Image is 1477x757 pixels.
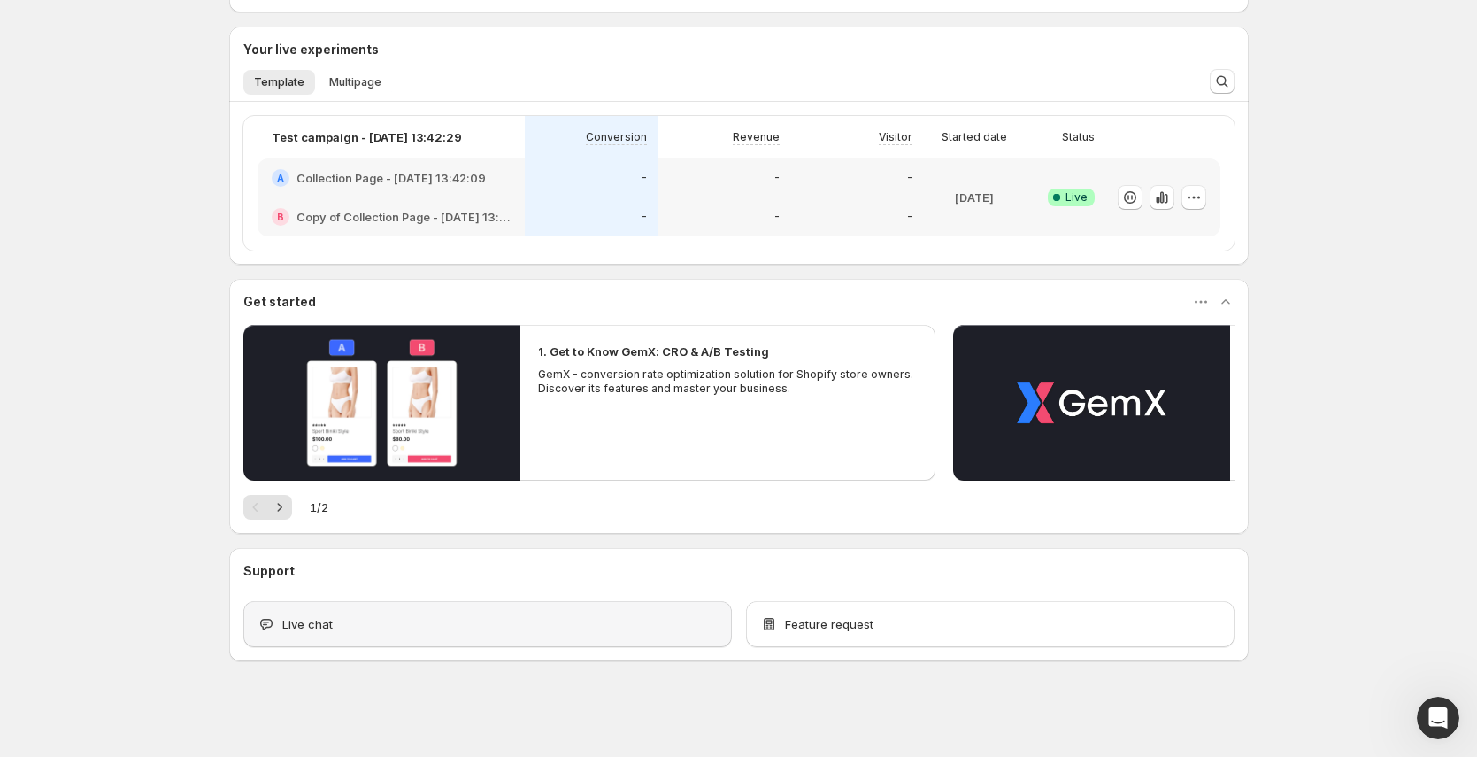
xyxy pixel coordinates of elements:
[1417,697,1459,739] iframe: Intercom live chat
[1065,190,1088,205] span: Live
[733,130,780,144] p: Revenue
[243,495,292,520] nav: Pagination
[1062,130,1095,144] p: Status
[953,325,1230,481] button: Play video
[254,75,304,89] span: Template
[538,343,769,360] h2: 1. Get to Know GemX: CRO & A/B Testing
[642,171,647,185] p: -
[35,28,71,64] img: Profile image for Antony
[35,126,319,156] p: Hi [PERSON_NAME]
[907,171,912,185] p: -
[277,212,284,222] h2: B
[310,498,328,516] span: 1 / 2
[296,208,511,226] h2: Copy of Collection Page - [DATE] 13:42:09
[879,130,912,144] p: Visitor
[36,242,296,260] div: We typically reply in a few hours
[642,210,647,224] p: -
[774,210,780,224] p: -
[1210,69,1235,94] button: Search and filter results
[304,28,336,60] div: Close
[243,325,520,481] button: Play video
[774,171,780,185] p: -
[35,156,319,186] p: How can we help?
[18,208,336,275] div: Send us a messageWe typically reply in a few hours
[36,223,296,242] div: Send us a message
[538,367,919,396] p: GemX - conversion rate optimization solution for Shopify store owners. Discover its features and ...
[296,169,486,187] h2: Collection Page - [DATE] 13:42:09
[243,293,316,311] h3: Get started
[907,210,912,224] p: -
[586,130,647,144] p: Conversion
[68,597,108,609] span: Home
[177,552,354,623] button: Messages
[243,41,379,58] h3: Your live experiments
[235,597,296,609] span: Messages
[282,615,333,633] span: Live chat
[243,562,295,580] h3: Support
[267,495,292,520] button: Next
[955,189,994,206] p: [DATE]
[272,128,462,146] p: Test campaign - [DATE] 13:42:29
[785,615,873,633] span: Feature request
[329,75,381,89] span: Multipage
[942,130,1007,144] p: Started date
[277,173,284,183] h2: A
